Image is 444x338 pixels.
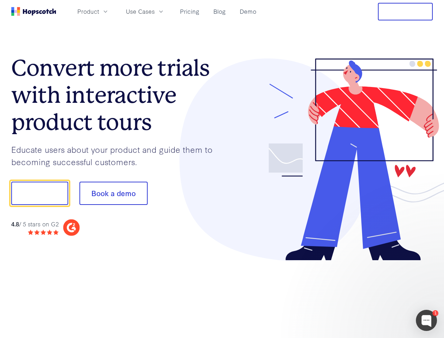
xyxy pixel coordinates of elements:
span: Product [77,7,99,16]
a: Blog [211,6,229,17]
a: Pricing [177,6,202,17]
button: Product [73,6,113,17]
a: Home [11,7,56,16]
p: Educate users about your product and guide them to becoming successful customers. [11,143,222,168]
button: Show me! [11,182,68,205]
strong: 4.8 [11,220,19,228]
button: Free Trial [378,3,433,20]
span: Use Cases [126,7,155,16]
div: / 5 stars on G2 [11,220,59,229]
button: Use Cases [122,6,169,17]
a: Demo [237,6,259,17]
h1: Convert more trials with interactive product tours [11,55,222,136]
div: 1 [432,310,438,316]
button: Book a demo [79,182,148,205]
